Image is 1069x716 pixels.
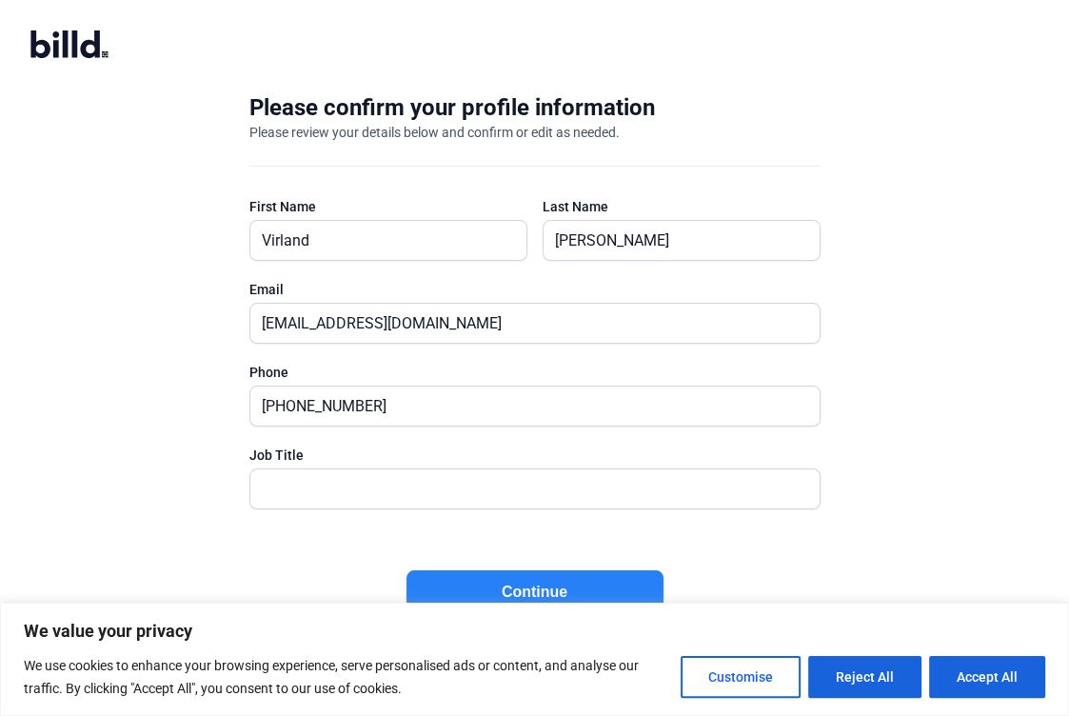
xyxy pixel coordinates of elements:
input: (XXX) XXX-XXXX [250,387,799,426]
p: We use cookies to enhance your browsing experience, serve personalised ads or content, and analys... [24,654,666,700]
div: Last Name [543,197,821,216]
div: Phone [249,363,821,382]
div: First Name [249,197,527,216]
button: Continue [406,570,663,614]
div: Job Title [249,446,821,465]
p: We value your privacy [24,620,1045,643]
div: Please review your details below and confirm or edit as needed. [249,123,620,142]
button: Accept All [929,656,1045,698]
div: Please confirm your profile information [249,92,655,123]
button: Customise [681,656,801,698]
div: Email [249,280,821,299]
button: Reject All [808,656,921,698]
